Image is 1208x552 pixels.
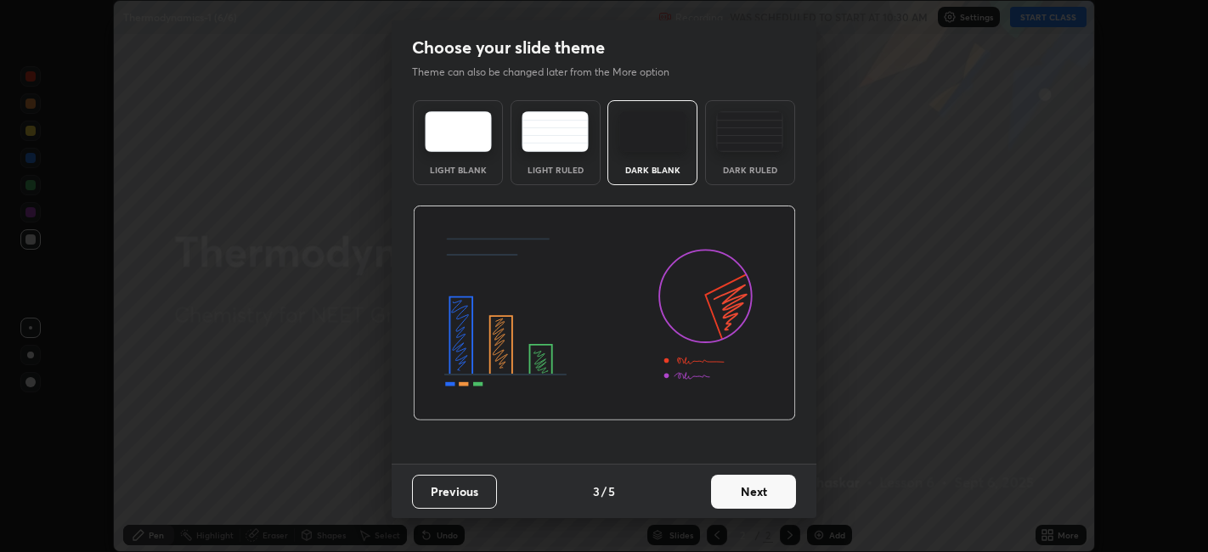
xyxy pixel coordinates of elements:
img: darkThemeBanner.d06ce4a2.svg [413,206,796,421]
div: Light Ruled [522,166,590,174]
img: lightRuledTheme.5fabf969.svg [522,111,589,152]
img: darkTheme.f0cc69e5.svg [619,111,686,152]
button: Previous [412,475,497,509]
h4: / [601,482,607,500]
p: Theme can also be changed later from the More option [412,65,687,80]
div: Dark Ruled [716,166,784,174]
div: Dark Blank [618,166,686,174]
img: lightTheme.e5ed3b09.svg [425,111,492,152]
h2: Choose your slide theme [412,37,605,59]
div: Light Blank [424,166,492,174]
h4: 5 [608,482,615,500]
h4: 3 [593,482,600,500]
img: darkRuledTheme.de295e13.svg [716,111,783,152]
button: Next [711,475,796,509]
